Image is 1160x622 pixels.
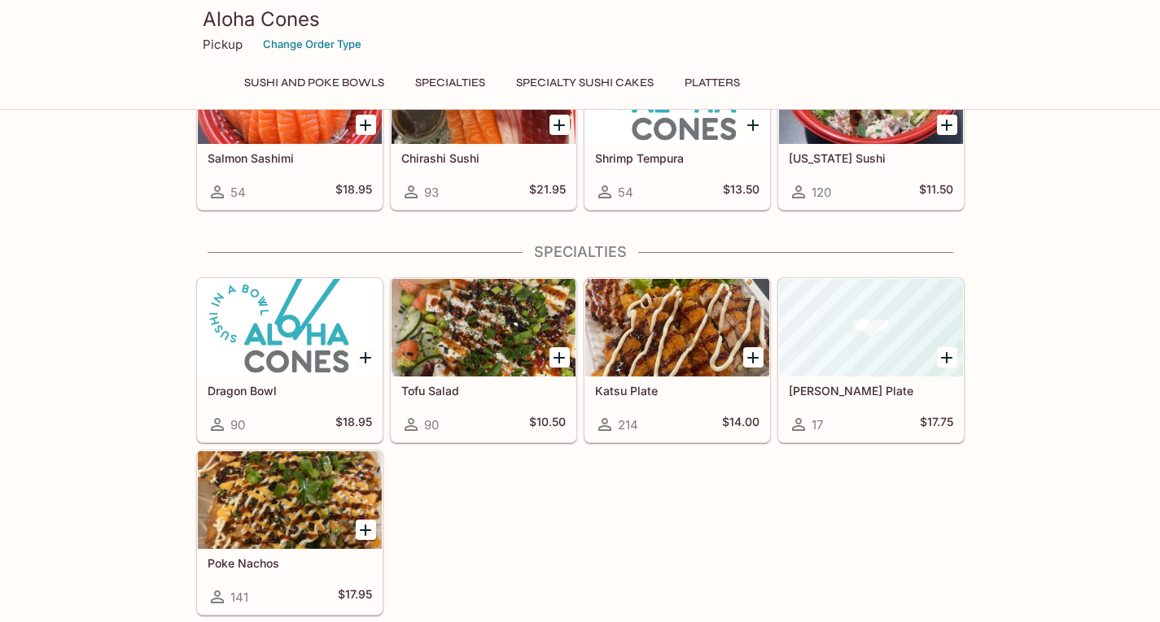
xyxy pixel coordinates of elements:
[618,185,633,200] span: 54
[723,182,759,202] h5: $13.50
[779,279,963,376] div: Hamachi Kama Plate
[230,417,245,433] span: 90
[595,151,759,165] h5: Shrimp Tempura
[549,347,570,368] button: Add Tofu Salad
[584,46,770,210] a: Shrimp Tempura54$13.50
[529,415,566,434] h5: $10.50
[937,115,957,135] button: Add California Sushi
[208,384,372,398] h5: Dragon Bowl
[595,384,759,398] h5: Katsu Plate
[256,32,369,57] button: Change Order Type
[424,185,439,200] span: 93
[338,587,372,607] h5: $17.95
[507,72,663,94] button: Specialty Sushi Cakes
[584,278,770,442] a: Katsu Plate214$14.00
[585,279,769,376] div: Katsu Plate
[203,7,958,32] h3: Aloha Cones
[549,115,570,135] button: Add Chirashi Sushi
[392,46,576,144] div: Chirashi Sushi
[920,415,953,434] h5: $17.75
[356,347,376,368] button: Add Dragon Bowl
[198,46,382,144] div: Salmon Sashimi
[789,384,953,398] h5: [PERSON_NAME] Plate
[812,417,823,433] span: 17
[391,278,576,442] a: Tofu Salad90$10.50
[197,278,383,442] a: Dragon Bowl90$18.95
[203,37,243,52] p: Pickup
[779,46,963,144] div: California Sushi
[789,151,953,165] h5: [US_STATE] Sushi
[391,46,576,210] a: Chirashi Sushi93$21.95
[722,415,759,434] h5: $14.00
[356,520,376,540] button: Add Poke Nachos
[208,151,372,165] h5: Salmon Sashimi
[778,46,964,210] a: [US_STATE] Sushi120$11.50
[618,417,638,433] span: 214
[585,46,769,144] div: Shrimp Tempura
[919,182,953,202] h5: $11.50
[198,279,382,376] div: Dragon Bowl
[937,347,957,368] button: Add Hamachi Kama Plate
[208,556,372,570] h5: Poke Nachos
[401,151,566,165] h5: Chirashi Sushi
[197,450,383,615] a: Poke Nachos141$17.95
[529,182,566,202] h5: $21.95
[676,72,749,94] button: Platters
[335,182,372,202] h5: $18.95
[743,115,764,135] button: Add Shrimp Tempura
[424,417,439,433] span: 90
[812,185,831,200] span: 120
[356,115,376,135] button: Add Salmon Sashimi
[743,347,764,368] button: Add Katsu Plate
[230,185,246,200] span: 54
[198,451,382,549] div: Poke Nachos
[335,415,372,434] h5: $18.95
[406,72,494,94] button: Specialties
[778,278,964,442] a: [PERSON_NAME] Plate17$17.75
[392,279,576,376] div: Tofu Salad
[235,72,393,94] button: Sushi and Poke Bowls
[401,384,566,398] h5: Tofu Salad
[230,589,248,605] span: 141
[197,46,383,210] a: Salmon Sashimi54$18.95
[196,243,965,261] h4: Specialties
